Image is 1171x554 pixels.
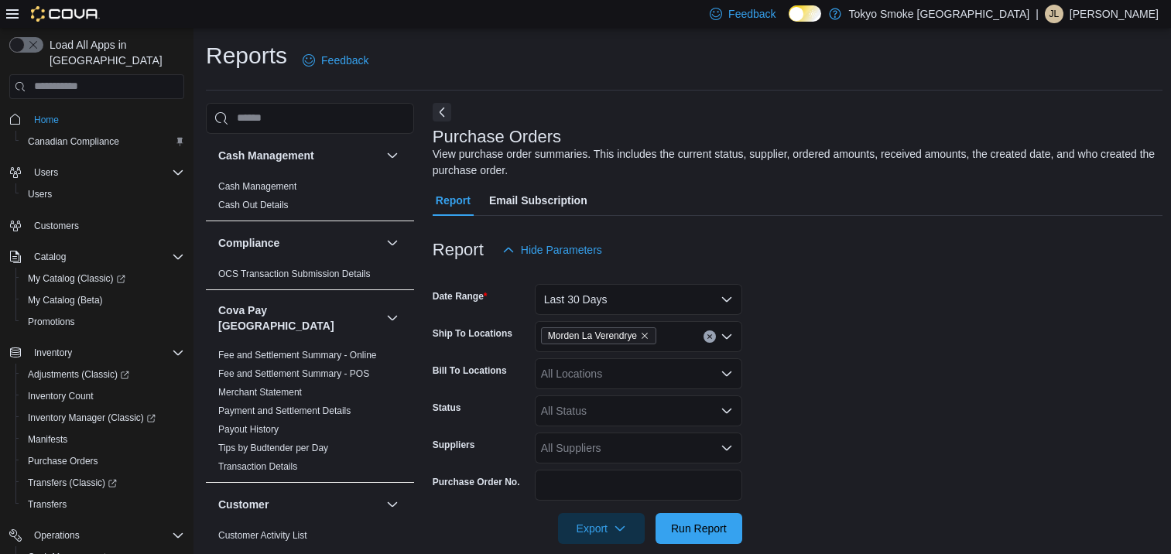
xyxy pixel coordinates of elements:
span: Customer Activity List [218,529,307,542]
span: Fee and Settlement Summary - Online [218,349,377,361]
a: Home [28,111,65,129]
a: Customers [28,217,85,235]
button: Remove Morden La Verendrye from selection in this group [640,331,649,340]
a: Payout History [218,424,279,435]
a: My Catalog (Classic) [15,268,190,289]
div: Cova Pay [GEOGRAPHIC_DATA] [206,346,414,482]
button: Export [558,513,645,544]
span: Inventory Count [28,390,94,402]
h3: Report [433,241,484,259]
a: Fee and Settlement Summary - Online [218,350,377,361]
button: Next [433,103,451,121]
button: Compliance [383,234,402,252]
span: Transaction Details [218,460,297,473]
button: Canadian Compliance [15,131,190,152]
a: Cash Out Details [218,200,289,210]
button: Transfers [15,494,190,515]
span: OCS Transaction Submission Details [218,268,371,280]
a: Canadian Compliance [22,132,125,151]
span: Inventory Manager (Classic) [28,412,156,424]
span: Hide Parameters [521,242,602,258]
a: Adjustments (Classic) [22,365,135,384]
h1: Reports [206,40,287,71]
div: Compliance [206,265,414,289]
label: Date Range [433,290,488,303]
a: Fee and Settlement Summary - POS [218,368,369,379]
a: Tips by Budtender per Day [218,443,328,453]
a: Inventory Manager (Classic) [15,407,190,429]
h3: Cova Pay [GEOGRAPHIC_DATA] [218,303,380,333]
span: Email Subscription [489,185,587,216]
span: Transfers (Classic) [28,477,117,489]
a: OCS Transaction Submission Details [218,268,371,279]
a: Feedback [296,45,375,76]
span: Operations [28,526,184,545]
span: Payout History [218,423,279,436]
a: Merchant Statement [218,387,302,398]
p: [PERSON_NAME] [1070,5,1159,23]
span: Transfers [28,498,67,511]
span: Payment and Settlement Details [218,405,351,417]
a: Payment and Settlement Details [218,405,351,416]
span: Customers [28,216,184,235]
h3: Customer [218,497,269,512]
button: Catalog [28,248,72,266]
button: Run Report [656,513,742,544]
button: Cova Pay [GEOGRAPHIC_DATA] [383,309,402,327]
span: Users [28,188,52,200]
span: Home [34,114,59,126]
button: Clear input [704,330,716,343]
span: Users [28,163,184,182]
a: Adjustments (Classic) [15,364,190,385]
button: Hide Parameters [496,234,608,265]
button: Open list of options [721,368,733,380]
h3: Compliance [218,235,279,251]
span: Adjustments (Classic) [28,368,129,381]
a: Promotions [22,313,81,331]
span: Report [436,185,471,216]
span: Inventory Manager (Classic) [22,409,184,427]
a: My Catalog (Beta) [22,291,109,309]
span: Feedback [321,53,368,68]
button: Manifests [15,429,190,450]
label: Suppliers [433,439,475,451]
span: Canadian Compliance [28,135,119,148]
a: Users [22,185,58,203]
span: JL [1049,5,1060,23]
a: Manifests [22,430,74,449]
a: Cash Management [218,181,296,192]
a: Transfers [22,495,73,514]
span: Fee and Settlement Summary - POS [218,368,369,380]
a: Transfers (Classic) [15,472,190,494]
button: Inventory Count [15,385,190,407]
span: My Catalog (Classic) [22,269,184,288]
span: Morden La Verendrye [548,328,637,344]
h3: Purchase Orders [433,128,561,146]
span: My Catalog (Beta) [28,294,103,306]
span: Feedback [728,6,776,22]
span: Promotions [22,313,184,331]
span: Cash Management [218,180,296,193]
span: Users [34,166,58,179]
label: Bill To Locations [433,364,507,377]
span: Catalog [34,251,66,263]
span: Cash Out Details [218,199,289,211]
a: Transaction Details [218,461,297,472]
h3: Cash Management [218,148,314,163]
div: View purchase order summaries. This includes the current status, supplier, ordered amounts, recei... [433,146,1156,179]
a: My Catalog (Classic) [22,269,132,288]
span: Morden La Verendrye [541,327,656,344]
p: Tokyo Smoke [GEOGRAPHIC_DATA] [849,5,1030,23]
span: Manifests [28,433,67,446]
button: Cash Management [218,148,380,163]
button: Open list of options [721,405,733,417]
button: Customers [3,214,190,237]
button: My Catalog (Beta) [15,289,190,311]
label: Status [433,402,461,414]
button: Inventory [3,342,190,364]
button: Cash Management [383,146,402,165]
a: Customer Activity List [218,530,307,541]
div: Cash Management [206,177,414,221]
img: Cova [31,6,100,22]
button: Purchase Orders [15,450,190,472]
